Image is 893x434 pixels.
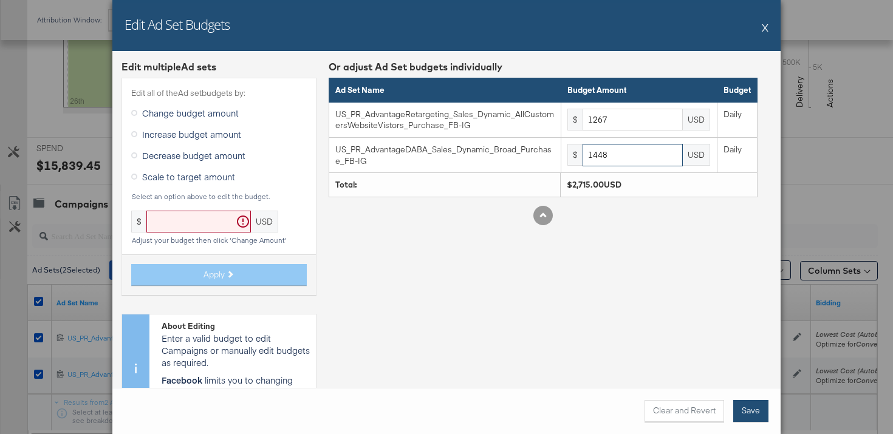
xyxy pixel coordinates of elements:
[131,87,307,99] label: Edit all of the Ad set budgets by:
[717,78,757,103] th: Budget
[329,78,561,103] th: Ad Set Name
[142,107,239,119] span: Change budget amount
[717,138,757,173] td: Daily
[162,374,202,386] strong: Facebook
[131,236,307,245] div: Adjust your budget then click 'Change Amount'
[121,60,316,74] div: Edit multiple Ad set s
[567,109,583,131] div: $
[683,144,710,166] div: USD
[251,211,278,232] div: USD
[717,102,757,137] td: Daily
[733,400,768,422] button: Save
[335,109,554,131] div: US_PR_AdvantageRetargeting_Sales_Dynamic_AllCustomersWebsiteVistors_Purchase_FB-IG
[142,149,245,161] span: Decrease budget amount
[645,400,724,422] button: Clear and Revert
[335,179,554,191] div: Total:
[567,179,751,191] div: $2,715.00USD
[162,374,310,410] p: limits you to changing your Campaign budget 4 times per hour.
[131,192,307,201] div: Select an option above to edit the budget.
[162,332,310,368] p: Enter a valid budget to edit Campaigns or manually edit budgets as required.
[125,15,230,33] h2: Edit Ad Set Budgets
[131,211,146,232] div: $
[329,60,758,74] div: Or adjust Ad Set budgets individually
[683,109,710,131] div: USD
[142,128,241,140] span: Increase budget amount
[762,15,768,39] button: X
[561,78,717,103] th: Budget Amount
[335,144,554,166] div: US_PR_AdvantageDABA_Sales_Dynamic_Broad_Purchase_FB-IG
[142,171,235,183] span: Scale to target amount
[567,144,583,166] div: $
[162,320,310,332] div: About Editing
